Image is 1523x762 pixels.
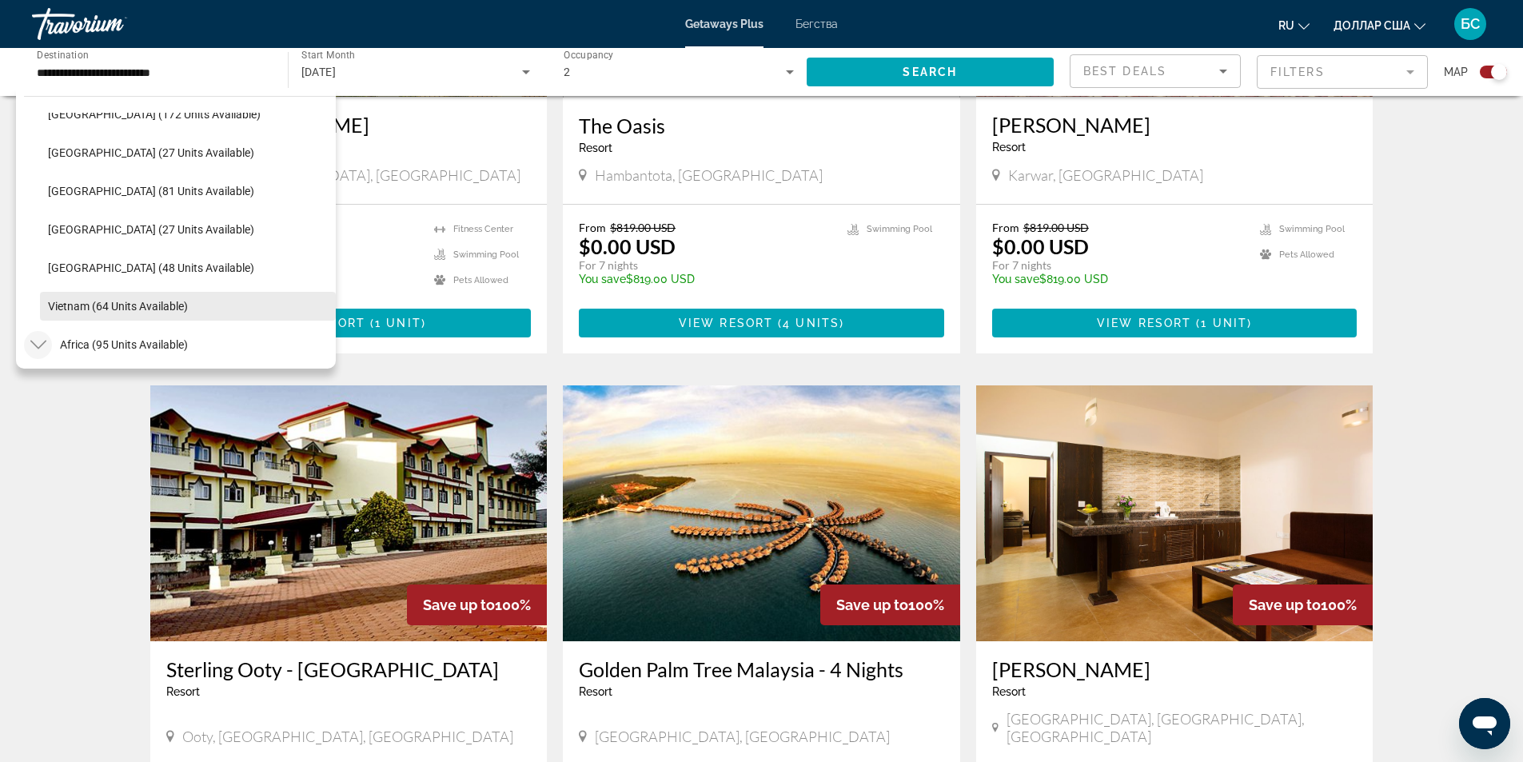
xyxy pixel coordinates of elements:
span: 1 unit [375,317,421,329]
span: [GEOGRAPHIC_DATA], [GEOGRAPHIC_DATA], [GEOGRAPHIC_DATA] [1007,710,1358,745]
span: Start Month [301,50,355,61]
span: $819.00 USD [610,221,676,234]
button: Изменить валюту [1334,14,1425,37]
button: [GEOGRAPHIC_DATA] (48 units available) [40,253,336,282]
button: Меню пользователя [1449,7,1491,41]
span: [GEOGRAPHIC_DATA] (27 units available) [48,146,254,159]
span: Swimming Pool [1279,224,1345,234]
span: View Resort [1097,317,1191,329]
a: Травориум [32,3,192,45]
font: ru [1278,19,1294,32]
span: [GEOGRAPHIC_DATA] (81 units available) [48,185,254,197]
span: [GEOGRAPHIC_DATA] (27 units available) [48,223,254,236]
span: Karwar, [GEOGRAPHIC_DATA] [1008,166,1203,184]
span: [GEOGRAPHIC_DATA], [GEOGRAPHIC_DATA] [595,728,890,745]
span: You save [579,273,626,285]
span: Save up to [1249,596,1321,613]
span: [GEOGRAPHIC_DATA] (48 units available) [48,261,254,274]
a: Getaways Plus [685,18,763,30]
span: Search [903,66,957,78]
span: $819.00 USD [1023,221,1089,234]
button: Africa (95 units available) [52,330,196,359]
span: Fitness Center [453,224,513,234]
span: Pets Allowed [453,275,508,285]
span: ( ) [365,317,426,329]
button: Vietnam (64 units available) [40,292,336,321]
img: A540E01L.jpg [563,385,960,641]
span: Ooty, [GEOGRAPHIC_DATA], [GEOGRAPHIC_DATA] [182,728,513,745]
span: Destination [37,49,89,60]
iframe: Кнопка запуска окна обмена сообщениями [1459,698,1510,749]
span: Pets Allowed [1279,249,1334,260]
a: Бегства [795,18,838,30]
p: $0.00 USD [992,234,1089,258]
span: Resort [579,685,612,698]
button: View Resort(4 units) [579,309,944,337]
a: Club [PERSON_NAME] [166,113,532,137]
span: Save up to [836,596,908,613]
button: Filter [1257,54,1428,90]
span: Jaipur, [GEOGRAPHIC_DATA], [GEOGRAPHIC_DATA] [182,166,520,184]
font: доллар США [1334,19,1410,32]
div: 100% [407,584,547,625]
button: View Resort(1 unit) [992,309,1358,337]
p: $819.00 USD [992,273,1245,285]
span: From [579,221,606,234]
span: Hambantota, [GEOGRAPHIC_DATA] [595,166,823,184]
span: Swimming Pool [453,249,519,260]
p: $0.00 USD [579,234,676,258]
img: 3721E01L.jpg [150,385,548,641]
div: 100% [1233,584,1373,625]
span: [GEOGRAPHIC_DATA] (172 units available) [48,108,261,121]
span: Vietnam (64 units available) [48,300,188,313]
p: $819.00 USD [579,273,831,285]
span: 2 [564,66,570,78]
a: Sterling Ooty - [GEOGRAPHIC_DATA] [166,657,532,681]
span: ( ) [1191,317,1252,329]
button: Изменить язык [1278,14,1310,37]
span: Save up to [423,596,495,613]
span: 1 unit [1201,317,1247,329]
span: [DATE] [301,66,337,78]
span: From [992,221,1019,234]
span: Map [1444,61,1468,83]
span: Resort [992,141,1026,154]
font: БС [1461,15,1480,32]
span: View Resort [679,317,773,329]
p: For 7 nights [579,258,831,273]
button: [GEOGRAPHIC_DATA] (27 units available) [40,138,336,167]
a: [PERSON_NAME] [992,113,1358,137]
button: [GEOGRAPHIC_DATA] (27 units available) [40,215,336,244]
mat-select: Sort by [1083,62,1227,81]
span: 4 units [783,317,839,329]
div: 100% [820,584,960,625]
span: You save [992,273,1039,285]
a: The Oasis [579,114,944,138]
span: Best Deals [1083,65,1166,78]
span: Africa (95 units available) [60,338,188,351]
span: Occupancy [564,50,614,61]
span: ( ) [773,317,844,329]
a: [PERSON_NAME] [992,657,1358,681]
span: Resort [166,685,200,698]
p: For 7 nights [992,258,1245,273]
button: Toggle Africa (95 units available) [24,331,52,359]
button: Search [807,58,1055,86]
span: Resort [579,142,612,154]
button: [GEOGRAPHIC_DATA] (172 units available) [40,100,336,129]
a: Golden Palm Tree Malaysia - 4 Nights [579,657,944,681]
button: View Resort(1 unit) [166,309,532,337]
span: Resort [992,685,1026,698]
button: [GEOGRAPHIC_DATA] (81 units available) [40,177,336,205]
